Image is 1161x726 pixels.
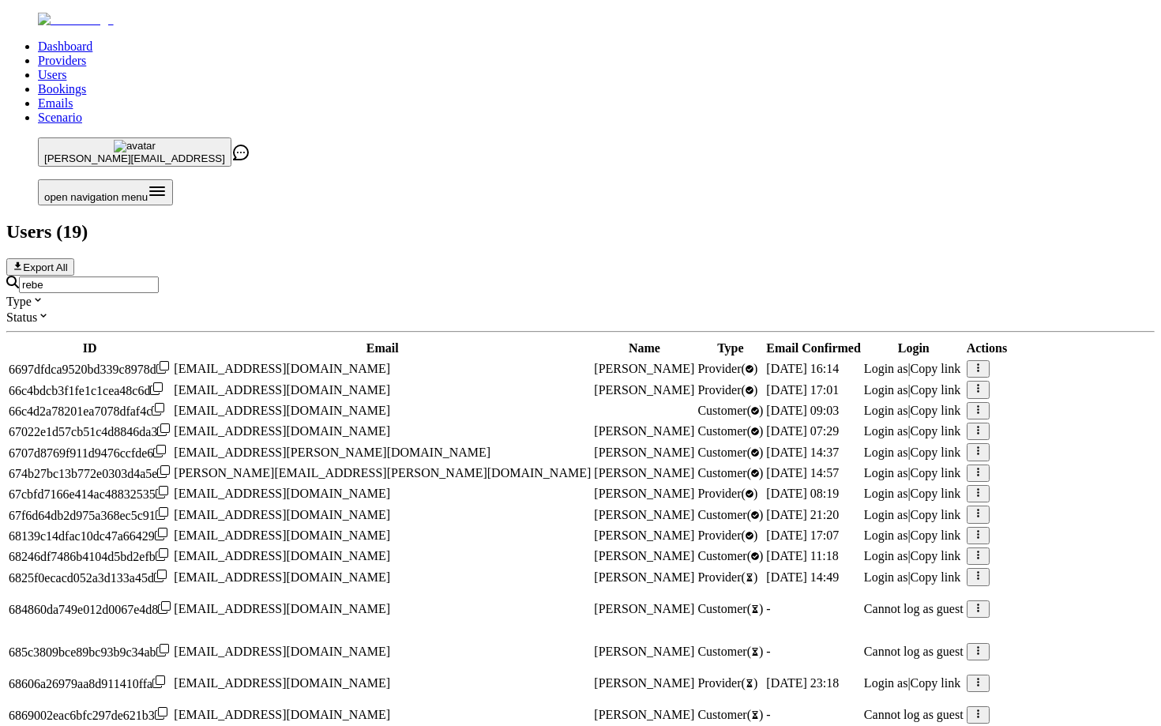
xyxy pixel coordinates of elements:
span: Login as [864,529,908,542]
span: [EMAIL_ADDRESS][DOMAIN_NAME] [174,508,390,521]
span: [PERSON_NAME] [594,466,694,480]
div: Click to copy [9,403,171,419]
div: | [864,424,964,438]
span: Login as [864,487,908,500]
div: | [864,529,964,543]
span: [EMAIL_ADDRESS][DOMAIN_NAME] [174,529,390,542]
span: Copy link [911,404,961,417]
div: | [864,676,964,690]
span: Login as [864,446,908,459]
div: Click to copy [9,601,171,617]
span: validated [697,424,763,438]
span: [EMAIL_ADDRESS][DOMAIN_NAME] [174,404,390,417]
span: validated [697,383,757,397]
span: Copy link [911,676,961,690]
span: validated [697,529,757,542]
div: | [864,383,964,397]
div: Click to copy [9,423,171,439]
span: [EMAIL_ADDRESS][DOMAIN_NAME] [174,487,390,500]
span: - [766,708,770,721]
span: open navigation menu [44,191,148,203]
span: Login as [864,362,908,375]
div: Click to copy [9,465,171,481]
span: validated [697,362,757,375]
span: [PERSON_NAME] [594,549,694,562]
div: | [864,362,964,376]
span: [PERSON_NAME][EMAIL_ADDRESS] [44,152,225,164]
span: [PERSON_NAME] [594,424,694,438]
img: Fluum Logo [38,13,114,27]
span: Copy link [911,570,961,584]
span: [DATE] 16:14 [766,362,839,375]
div: Click to copy [9,570,171,585]
span: Copy link [911,549,961,562]
div: Click to copy [9,707,171,723]
div: Click to copy [9,486,171,502]
span: [DATE] 11:18 [766,549,838,562]
span: [PERSON_NAME] [594,362,694,375]
span: [PERSON_NAME][EMAIL_ADDRESS][PERSON_NAME][DOMAIN_NAME] [174,466,591,480]
span: Copy link [911,529,961,542]
th: Actions [966,340,1009,356]
div: Click to copy [9,644,171,660]
span: [PERSON_NAME] [594,383,694,397]
span: [EMAIL_ADDRESS][DOMAIN_NAME] [174,676,390,690]
span: - [766,645,770,658]
div: Click to copy [9,675,171,691]
span: Login as [864,676,908,690]
span: [EMAIL_ADDRESS][DOMAIN_NAME] [174,602,390,615]
span: [EMAIL_ADDRESS][DOMAIN_NAME] [174,549,390,562]
span: [PERSON_NAME] [594,602,694,615]
span: Copy link [911,383,961,397]
span: Customer ( ) [697,602,763,615]
span: [DATE] 17:01 [766,383,839,397]
span: Login as [864,466,908,480]
a: Bookings [38,82,86,96]
div: Click to copy [9,445,171,461]
span: Login as [864,383,908,397]
span: [EMAIL_ADDRESS][DOMAIN_NAME] [174,708,390,721]
div: Click to copy [9,361,171,377]
span: Customer ( ) [697,645,763,658]
span: [PERSON_NAME] [594,676,694,690]
span: Login as [864,508,908,521]
span: [EMAIL_ADDRESS][DOMAIN_NAME] [174,570,390,584]
div: | [864,466,964,480]
p: Cannot log as guest [864,645,964,659]
a: Emails [38,96,73,110]
span: [DATE] 14:37 [766,446,839,459]
span: [PERSON_NAME] [594,508,694,521]
span: [PERSON_NAME] [594,529,694,542]
span: [PERSON_NAME] [594,645,694,658]
th: Email Confirmed [765,340,862,356]
div: | [864,549,964,563]
button: avatar[PERSON_NAME][EMAIL_ADDRESS] [38,137,231,167]
div: | [864,487,964,501]
span: [PERSON_NAME] [594,487,694,500]
div: Click to copy [9,528,171,544]
span: Copy link [911,362,961,375]
th: ID [8,340,171,356]
span: [DATE] 21:20 [766,508,839,521]
div: Type [6,293,1155,309]
span: Copy link [911,424,961,438]
span: Login as [864,549,908,562]
span: [DATE] 14:49 [766,570,839,584]
h2: Users ( 19 ) [6,221,1155,243]
div: Click to copy [9,507,171,523]
button: Open menu [38,179,173,205]
span: [DATE] 07:29 [766,424,839,438]
span: validated [697,508,763,521]
span: - [766,602,770,615]
span: validated [697,404,763,417]
span: [DATE] 14:57 [766,466,839,480]
span: validated [697,466,763,480]
span: [PERSON_NAME] [594,708,694,721]
a: Scenario [38,111,82,124]
div: | [864,508,964,522]
span: validated [697,446,763,459]
span: validated [697,549,763,562]
div: Status [6,309,1155,325]
span: Copy link [911,466,961,480]
a: Users [38,68,66,81]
